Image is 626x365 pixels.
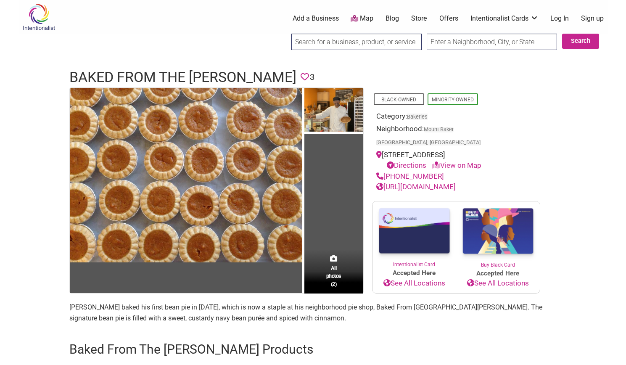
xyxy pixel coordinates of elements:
[69,302,557,323] p: [PERSON_NAME] baked his first bean pie in [DATE], which is now a staple at his neighborhood pie s...
[376,150,536,171] div: [STREET_ADDRESS]
[376,182,456,191] a: [URL][DOMAIN_NAME]
[326,264,341,288] span: All photos (2)
[372,268,456,278] span: Accepted Here
[69,341,557,358] h2: Baked From The [PERSON_NAME] Products
[581,14,604,23] a: Sign up
[456,278,540,289] a: See All Locations
[372,201,456,261] img: Intentionalist Card
[376,140,481,145] span: [GEOGRAPHIC_DATA], [GEOGRAPHIC_DATA]
[439,14,458,23] a: Offers
[376,111,536,124] div: Category:
[310,71,314,84] span: 3
[432,161,481,169] a: View on Map
[550,14,569,23] a: Log In
[411,14,427,23] a: Store
[424,127,454,132] span: Mount Baker
[19,3,59,31] img: Intentionalist
[381,97,416,103] a: Black-Owned
[351,14,373,24] a: Map
[407,114,428,120] a: Bakeries
[427,34,557,50] input: Enter a Neighborhood, City, or State
[291,34,422,50] input: Search for a business, product, or service
[470,14,539,23] a: Intentionalist Cards
[456,201,540,269] a: Buy Black Card
[432,97,474,103] a: Minority-Owned
[376,172,444,180] a: [PHONE_NUMBER]
[293,14,339,23] a: Add a Business
[372,278,456,289] a: See All Locations
[376,124,536,150] div: Neighborhood:
[456,201,540,261] img: Buy Black Card
[387,161,426,169] a: Directions
[456,269,540,278] span: Accepted Here
[562,34,599,49] button: Search
[372,201,456,268] a: Intentionalist Card
[69,67,296,87] h1: Baked From The [PERSON_NAME]
[386,14,399,23] a: Blog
